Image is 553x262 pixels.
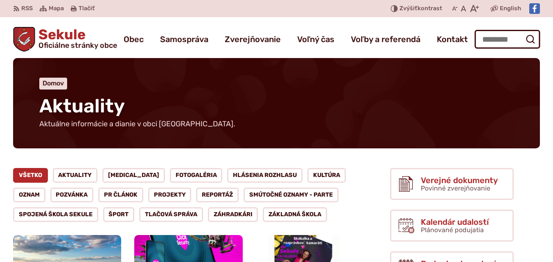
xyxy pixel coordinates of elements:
[50,188,94,202] a: Pozvánka
[49,4,64,13] span: Mapa
[390,168,514,200] a: Verejné dokumenty Povinné zverejňovanie
[263,207,327,222] a: Základná škola
[35,28,117,49] span: Sekule
[13,27,117,52] a: Logo Sekule, prejsť na domovskú stránku.
[148,188,192,202] a: Projekty
[208,207,258,222] a: Záhradkári
[160,28,208,51] a: Samospráva
[227,168,302,183] a: Hlásenia rozhlasu
[400,5,418,12] span: Zvýšiť
[421,226,484,234] span: Plánované podujatia
[225,28,281,51] a: Zverejňovanie
[79,5,95,12] span: Tlačiť
[437,28,468,51] a: Kontakt
[170,168,223,183] a: Fotogaléria
[98,188,143,202] a: PR článok
[13,168,48,183] a: Všetko
[400,5,442,12] span: kontrast
[21,4,33,13] span: RSS
[13,207,98,222] a: Spojená škola Sekule
[102,168,165,183] a: [MEDICAL_DATA]
[13,27,35,52] img: Prejsť na domovskú stránku
[39,95,125,117] span: Aktuality
[43,79,64,87] a: Domov
[500,4,521,13] span: English
[390,210,514,242] a: Kalendár udalostí Plánované podujatia
[307,168,346,183] a: Kultúra
[103,207,135,222] a: Šport
[38,42,117,49] span: Oficiálne stránky obce
[351,28,420,51] a: Voľby a referendá
[13,188,45,202] a: Oznam
[498,4,523,13] a: English
[196,188,239,202] a: Reportáž
[529,3,540,14] img: Prejsť na Facebook stránku
[297,28,334,51] a: Voľný čas
[53,168,98,183] a: Aktuality
[421,217,489,226] span: Kalendár udalostí
[39,120,236,129] p: Aktuálne informácie a dianie v obci [GEOGRAPHIC_DATA].
[244,188,339,202] a: Smútočné oznamy - parte
[139,207,203,222] a: Tlačová správa
[124,28,144,51] a: Obec
[421,176,498,185] span: Verejné dokumenty
[421,184,490,192] span: Povinné zverejňovanie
